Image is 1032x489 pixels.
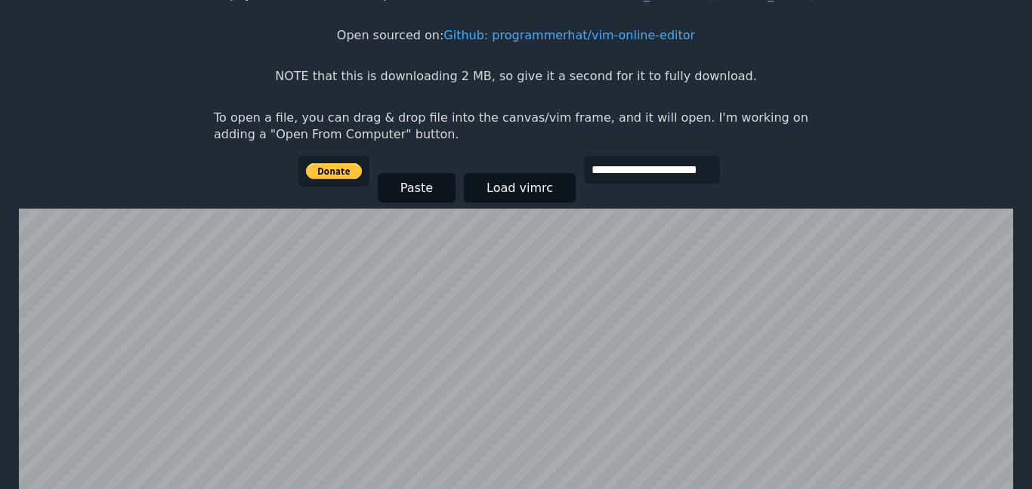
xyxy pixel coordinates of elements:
[378,173,456,203] button: Paste
[214,110,818,144] p: To open a file, you can drag & drop file into the canvas/vim frame, and it will open. I'm working...
[443,28,695,42] a: Github: programmerhat/vim-online-editor
[275,68,756,85] p: NOTE that this is downloading 2 MB, so give it a second for it to fully download.
[464,173,576,203] button: Load vimrc
[337,27,695,44] p: Open sourced on:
